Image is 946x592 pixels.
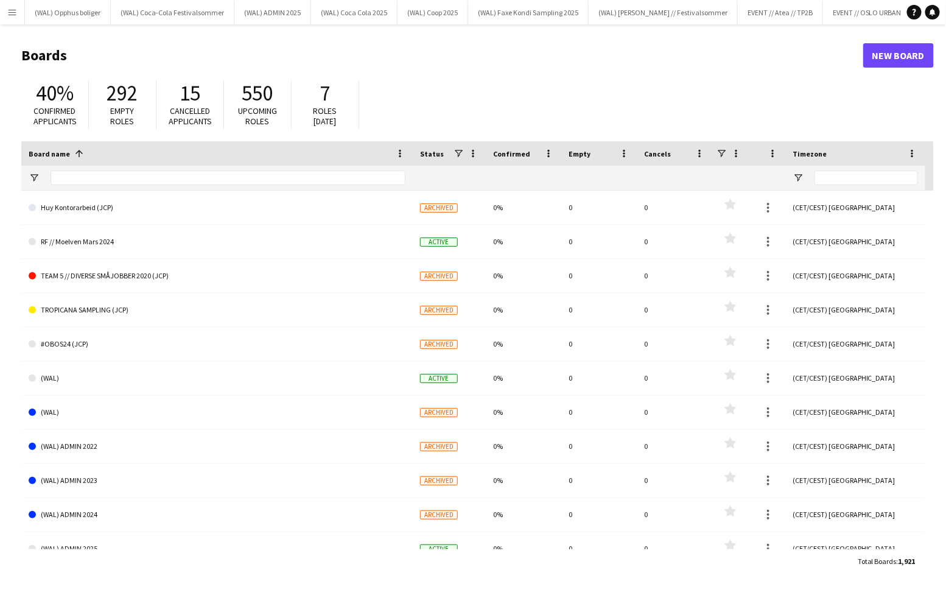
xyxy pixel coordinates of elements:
span: Active [420,544,458,554]
span: Board name [29,149,70,158]
button: EVENT // OSLO URBAN WEEK 2025 [823,1,946,24]
span: Archived [420,340,458,349]
div: 0 [637,532,712,565]
span: 550 [242,80,273,107]
button: Open Filter Menu [793,172,804,183]
div: 0 [561,429,637,463]
button: (WAL) Coca Cola 2025 [311,1,398,24]
span: Archived [420,510,458,520]
span: 1,921 [899,557,916,566]
div: 0% [486,327,561,361]
a: TROPICANA SAMPLING (JCP) [29,293,405,327]
div: 0 [637,293,712,326]
div: 0 [561,498,637,531]
span: Cancels [644,149,671,158]
span: Archived [420,408,458,417]
span: Archived [420,306,458,315]
div: 0 [637,361,712,395]
span: Empty [569,149,590,158]
div: 0 [637,191,712,224]
span: Confirmed applicants [33,105,77,127]
div: 0 [637,498,712,531]
span: 40% [36,80,74,107]
input: Board name Filter Input [51,171,405,185]
a: TEAM 5 // DIVERSE SMÅJOBBER 2020 (JCP) [29,259,405,293]
span: 292 [107,80,138,107]
h1: Boards [21,46,863,65]
span: 7 [320,80,331,107]
span: Roles [DATE] [314,105,337,127]
a: (WAL) [29,361,405,395]
div: (CET/CEST) [GEOGRAPHIC_DATA] [785,361,925,395]
a: (WAL) [29,395,405,429]
span: Upcoming roles [238,105,277,127]
span: Active [420,238,458,247]
div: 0 [637,463,712,497]
a: (WAL) ADMIN 2024 [29,498,405,532]
div: (CET/CEST) [GEOGRAPHIC_DATA] [785,225,925,258]
div: 0 [561,259,637,292]
div: 0 [637,225,712,258]
div: 0 [637,429,712,463]
span: Active [420,374,458,383]
span: Cancelled applicants [169,105,212,127]
div: 0 [561,395,637,429]
div: 0 [637,327,712,361]
button: (WAL) Faxe Kondi Sampling 2025 [468,1,589,24]
span: 15 [180,80,200,107]
div: 0 [561,532,637,565]
a: (WAL) ADMIN 2022 [29,429,405,463]
span: Archived [420,272,458,281]
div: 0 [561,361,637,395]
button: (WAL) ADMIN 2025 [234,1,311,24]
div: 0% [486,361,561,395]
span: Archived [420,203,458,213]
div: 0% [486,395,561,429]
a: New Board [863,43,934,68]
div: : [858,549,916,573]
a: #OBOS24 (JCP) [29,327,405,361]
span: Status [420,149,444,158]
div: 0 [561,191,637,224]
span: Archived [420,442,458,451]
div: 0% [486,532,561,565]
button: EVENT // Atea // TP2B [738,1,823,24]
a: Huy Kontorarbeid (JCP) [29,191,405,225]
button: (WAL) [PERSON_NAME] // Festivalsommer [589,1,738,24]
span: Total Boards [858,557,897,566]
button: (WAL) Coca-Cola Festivalsommer [111,1,234,24]
button: (WAL) Coop 2025 [398,1,468,24]
div: 0% [486,293,561,326]
div: 0 [561,225,637,258]
div: (CET/CEST) [GEOGRAPHIC_DATA] [785,463,925,497]
div: 0 [561,463,637,497]
a: (WAL) ADMIN 2025 [29,532,405,566]
span: Timezone [793,149,827,158]
span: Confirmed [493,149,530,158]
div: 0% [486,225,561,258]
div: 0 [561,327,637,361]
div: 0% [486,498,561,531]
a: (WAL) ADMIN 2023 [29,463,405,498]
button: (WAL) Opphus boliger [25,1,111,24]
div: (CET/CEST) [GEOGRAPHIC_DATA] [785,259,925,292]
div: 0% [486,429,561,463]
div: (CET/CEST) [GEOGRAPHIC_DATA] [785,429,925,463]
div: 0% [486,259,561,292]
div: (CET/CEST) [GEOGRAPHIC_DATA] [785,395,925,429]
span: Archived [420,476,458,485]
div: (CET/CEST) [GEOGRAPHIC_DATA] [785,293,925,326]
div: 0% [486,463,561,497]
div: (CET/CEST) [GEOGRAPHIC_DATA] [785,532,925,565]
div: (CET/CEST) [GEOGRAPHIC_DATA] [785,327,925,361]
div: 0 [637,259,712,292]
a: RF // Moelven Mars 2024 [29,225,405,259]
input: Timezone Filter Input [815,171,918,185]
div: 0% [486,191,561,224]
div: 0 [561,293,637,326]
div: 0 [637,395,712,429]
button: Open Filter Menu [29,172,40,183]
span: Empty roles [111,105,135,127]
div: (CET/CEST) [GEOGRAPHIC_DATA] [785,191,925,224]
div: (CET/CEST) [GEOGRAPHIC_DATA] [785,498,925,531]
